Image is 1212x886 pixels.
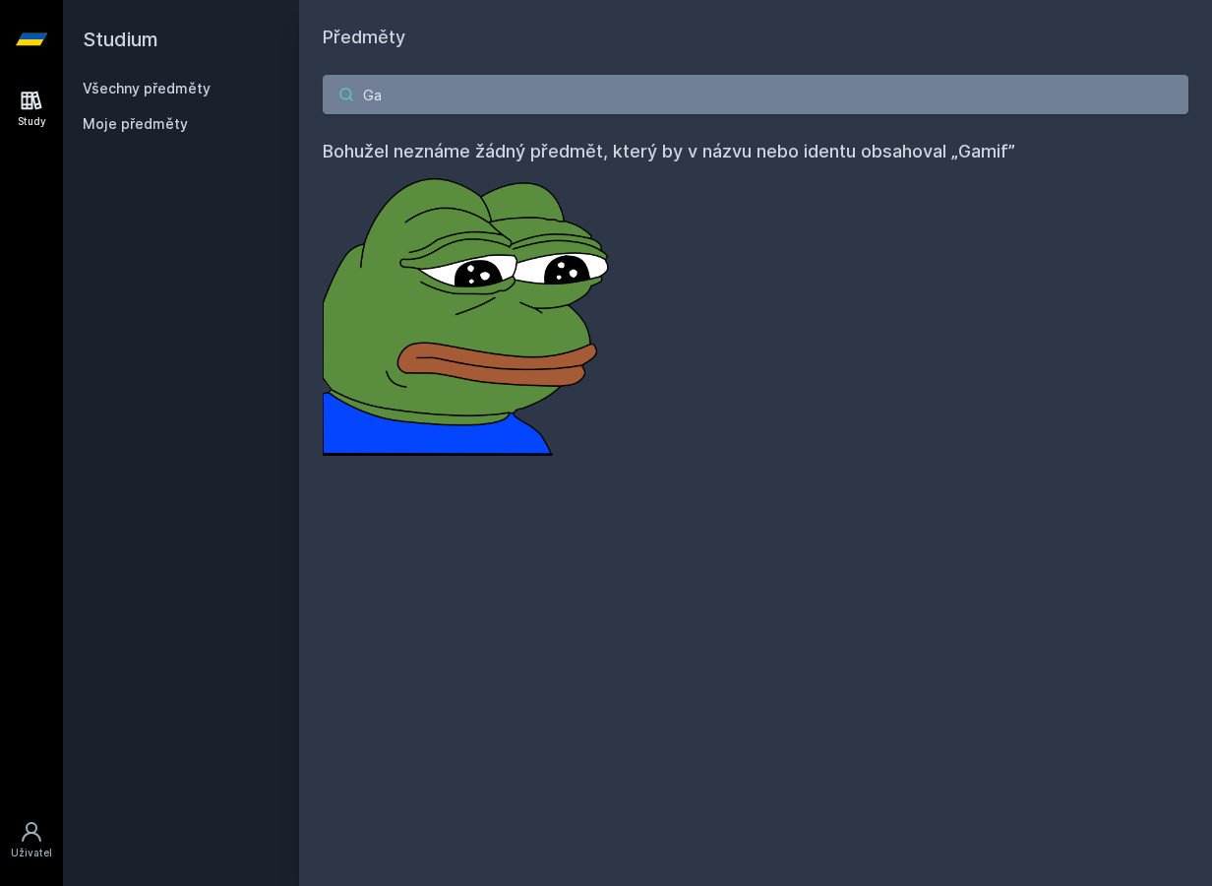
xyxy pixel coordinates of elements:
[83,80,211,96] a: Všechny předměty
[4,79,59,139] a: Study
[323,75,1188,114] input: Název nebo ident předmětu…
[323,138,1188,165] h4: Bohužel neznáme žádný předmět, který by v názvu nebo identu obsahoval „Gamif”
[18,114,46,129] div: Study
[11,846,52,860] div: Uživatel
[323,24,1188,51] h1: Předměty
[83,114,188,134] span: Moje předměty
[323,165,618,456] img: error_picture.png
[4,810,59,870] a: Uživatel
